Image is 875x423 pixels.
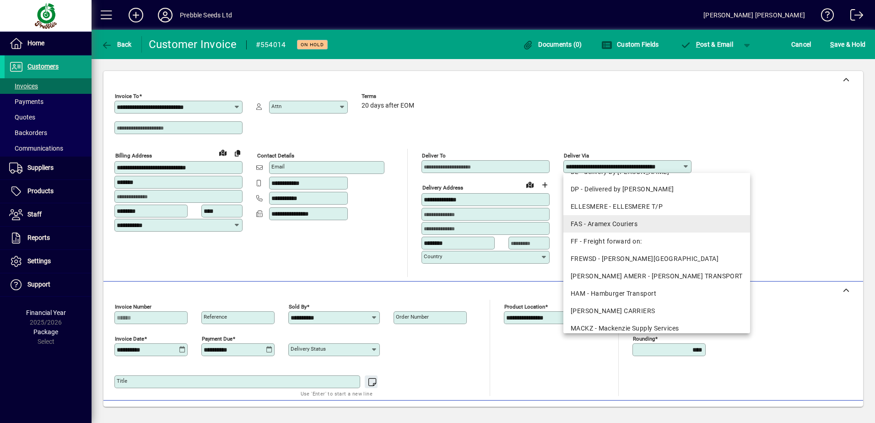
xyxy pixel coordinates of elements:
[27,281,50,288] span: Support
[830,37,865,52] span: ave & Hold
[563,250,750,267] mat-option: FREWSD - FREWS DARFIELD
[571,202,743,211] div: ELLESMERE - ELLESMERE T/P
[216,145,230,160] a: View on map
[26,309,66,316] span: Financial Year
[5,32,92,55] a: Home
[289,304,307,310] mat-label: Sold by
[571,324,743,333] div: MACKZ - Mackenzie Supply Services
[523,177,537,192] a: View on map
[424,253,442,260] mat-label: Country
[149,37,237,52] div: Customer Invoice
[5,125,92,141] a: Backorders
[571,271,743,281] div: [PERSON_NAME] AMERR - [PERSON_NAME] TRANSPORT
[563,233,750,250] mat-option: FF - Freight forward on:
[571,306,743,316] div: [PERSON_NAME] CARRIERS
[571,289,743,298] div: HAM - Hamburger Transport
[5,250,92,273] a: Settings
[791,37,811,52] span: Cancel
[563,198,750,215] mat-option: ELLESMERE - ELLESMERE T/P
[99,36,134,53] button: Back
[563,320,750,337] mat-option: MACKZ - Mackenzie Supply Services
[27,39,44,47] span: Home
[5,94,92,109] a: Payments
[789,36,814,53] button: Cancel
[814,2,834,32] a: Knowledge Base
[801,406,838,421] span: Product
[92,36,142,53] app-page-header-button: Back
[9,114,35,121] span: Quotes
[27,187,54,195] span: Products
[563,215,750,233] mat-option: FAS - Aramex Couriers
[563,267,750,285] mat-option: GLEN AMERR - GLEN AMER TRANSPORT
[703,8,805,22] div: [PERSON_NAME] [PERSON_NAME]
[27,164,54,171] span: Suppliers
[27,257,51,265] span: Settings
[571,254,743,264] div: FREWSD - [PERSON_NAME][GEOGRAPHIC_DATA]
[115,336,144,342] mat-label: Invoice date
[271,103,281,109] mat-label: Attn
[362,102,414,109] span: 20 days after EOM
[549,406,595,421] span: Product History
[9,82,38,90] span: Invoices
[5,78,92,94] a: Invoices
[117,378,127,384] mat-label: Title
[33,328,58,336] span: Package
[828,36,868,53] button: Save & Hold
[5,203,92,226] a: Staff
[601,41,659,48] span: Custom Fields
[180,8,232,22] div: Prebble Seeds Ltd
[563,285,750,302] mat-option: HAM - Hamburger Transport
[9,98,43,105] span: Payments
[256,38,286,52] div: #554014
[571,219,743,229] div: FAS - Aramex Couriers
[9,129,47,136] span: Backorders
[202,336,232,342] mat-label: Payment due
[27,63,59,70] span: Customers
[796,405,843,422] button: Product
[115,93,139,99] mat-label: Invoice To
[675,36,738,53] button: Post & Email
[504,304,545,310] mat-label: Product location
[422,152,446,159] mat-label: Deliver To
[545,405,599,422] button: Product History
[537,178,552,192] button: Choose address
[27,211,42,218] span: Staff
[571,237,743,246] div: FF - Freight forward on:
[523,41,582,48] span: Documents (0)
[564,152,589,159] mat-label: Deliver via
[599,36,661,53] button: Custom Fields
[5,273,92,296] a: Support
[571,184,743,194] div: DP - Delivered by [PERSON_NAME]
[396,314,429,320] mat-label: Order number
[563,302,750,320] mat-option: KENN - KENNEDY CARRIERS
[5,180,92,203] a: Products
[301,388,373,399] mat-hint: Use 'Enter' to start a new line
[101,41,132,48] span: Back
[5,109,92,125] a: Quotes
[121,7,151,23] button: Add
[27,234,50,241] span: Reports
[151,7,180,23] button: Profile
[696,41,700,48] span: P
[5,157,92,179] a: Suppliers
[520,36,584,53] button: Documents (0)
[9,145,63,152] span: Communications
[5,141,92,156] a: Communications
[271,163,285,170] mat-label: Email
[301,42,324,48] span: On hold
[230,146,245,160] button: Copy to Delivery address
[830,41,834,48] span: S
[5,227,92,249] a: Reports
[843,2,864,32] a: Logout
[633,336,655,342] mat-label: Rounding
[680,41,733,48] span: ost & Email
[291,346,326,352] mat-label: Delivery status
[362,93,416,99] span: Terms
[204,314,227,320] mat-label: Reference
[563,180,750,198] mat-option: DP - Delivered by Paul
[115,304,151,310] mat-label: Invoice number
